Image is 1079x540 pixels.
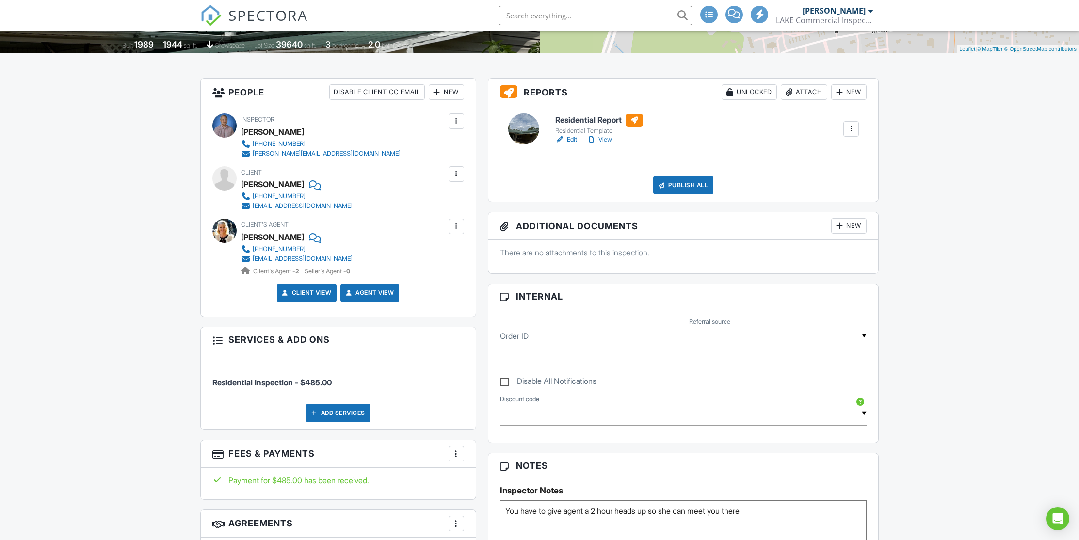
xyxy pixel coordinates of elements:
div: [PERSON_NAME] [241,125,304,139]
a: © OpenStreetMap contributors [1004,46,1077,52]
div: 39640 [276,39,303,49]
a: Residential Report Residential Template [555,114,643,135]
h3: Additional Documents [488,212,879,240]
h3: Notes [488,453,879,478]
label: Referral source [689,318,730,326]
a: © MapTiler [977,46,1003,52]
span: Client's Agent - [253,268,301,275]
span: Inspector [241,116,274,123]
a: [PERSON_NAME] [241,230,304,244]
div: Open Intercom Messenger [1046,507,1069,530]
label: Disable All Notifications [500,377,596,389]
div: New [831,218,867,234]
span: crawlspace [215,42,245,49]
a: [EMAIL_ADDRESS][DOMAIN_NAME] [241,201,353,211]
div: [EMAIL_ADDRESS][DOMAIN_NAME] [253,202,353,210]
div: 1944 [163,39,182,49]
div: Disable Client CC Email [329,84,425,100]
a: Agent View [344,288,394,298]
div: LAKE Commercial Inspections & Consulting, llc. [776,16,873,25]
h3: Fees & Payments [201,440,476,468]
div: Residential Template [555,127,643,135]
span: SPECTORA [228,5,308,25]
div: Payment for $485.00 has been received. [212,475,464,486]
div: Attach [781,84,827,100]
span: bedrooms [332,42,359,49]
div: [PERSON_NAME] [803,6,866,16]
span: sq.ft. [304,42,316,49]
strong: 2 [295,268,299,275]
div: 2.0 [368,39,380,49]
label: Order ID [500,331,529,341]
div: 3 [325,39,331,49]
h5: Inspector Notes [500,486,867,495]
span: Client [241,169,262,176]
a: [PHONE_NUMBER] [241,191,353,201]
div: Add Services [306,404,370,422]
span: Client's Agent [241,221,289,228]
a: SPECTORA [200,13,308,33]
div: Unlocked [722,84,777,100]
a: [PERSON_NAME][EMAIL_ADDRESS][DOMAIN_NAME] [241,149,401,159]
input: Search everything... [499,6,692,25]
div: [PHONE_NUMBER] [253,245,306,253]
div: Publish All [653,176,714,194]
h3: Agreements [201,510,476,538]
a: Client View [280,288,332,298]
h3: Reports [488,79,879,106]
div: [PHONE_NUMBER] [253,192,306,200]
span: bathrooms [382,42,409,49]
div: 1989 [134,39,154,49]
a: [PHONE_NUMBER] [241,244,353,254]
h3: Services & Add ons [201,327,476,352]
div: | [957,45,1079,53]
div: [PERSON_NAME] [241,177,304,191]
span: Lot Size [254,42,274,49]
span: Built [122,42,133,49]
img: The Best Home Inspection Software - Spectora [200,5,222,26]
li: Service: Residential Inspection [212,360,464,396]
a: [PHONE_NUMBER] [241,139,401,149]
h6: Residential Report [555,114,643,127]
h3: People [201,79,476,106]
a: Leaflet [959,46,975,52]
div: [PERSON_NAME][EMAIL_ADDRESS][DOMAIN_NAME] [253,150,401,158]
div: New [831,84,867,100]
div: New [429,84,464,100]
strong: 0 [346,268,350,275]
a: Edit [555,135,577,144]
label: Discount code [500,395,539,404]
div: [EMAIL_ADDRESS][DOMAIN_NAME] [253,255,353,263]
span: sq. ft. [184,42,197,49]
a: [EMAIL_ADDRESS][DOMAIN_NAME] [241,254,353,264]
a: View [587,135,612,144]
div: [PHONE_NUMBER] [253,140,306,148]
p: There are no attachments to this inspection. [500,247,867,258]
h3: Internal [488,284,879,309]
span: Seller's Agent - [305,268,350,275]
span: Residential Inspection - $485.00 [212,378,332,387]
